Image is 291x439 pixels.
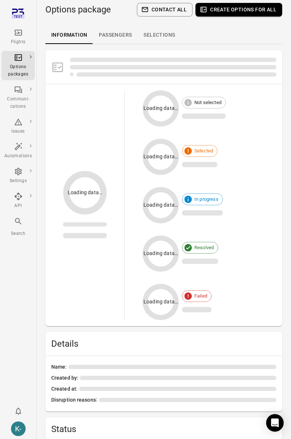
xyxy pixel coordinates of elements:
[143,202,178,208] text: Loading data…
[190,292,211,300] span: Failed
[190,244,218,251] span: Resolved
[4,96,32,110] div: Communi-cations
[11,421,26,436] div: K-
[143,105,178,111] text: Loading data…
[138,26,181,44] a: Selections
[137,3,193,16] button: Contact all
[1,215,35,239] button: Search
[45,4,111,15] h1: Options package
[4,202,32,210] div: API
[190,196,223,203] span: In progress
[51,396,99,404] span: Disruption reasons
[190,147,217,155] span: Selected
[4,38,32,46] div: Flights
[51,338,276,350] h2: Details
[11,404,26,418] button: Notifications
[8,418,29,439] button: Kristinn - avilabs
[1,115,35,137] a: Issues
[51,385,79,393] span: Created at
[51,423,276,435] h2: Status
[51,363,68,371] span: Name
[51,374,80,382] span: Created by
[4,177,32,185] div: Settings
[68,189,102,195] text: Loading data…
[195,3,282,16] button: Create options for all
[45,26,93,44] a: Information
[143,154,178,159] text: Loading data…
[4,63,32,78] div: Options packages
[4,128,32,135] div: Issues
[1,190,35,212] a: API
[143,250,178,256] text: Loading data…
[4,152,32,160] div: Automations
[1,26,35,48] a: Flights
[143,299,178,305] text: Loading data…
[1,83,35,112] a: Communi-cations
[190,99,225,106] span: Not selected
[4,230,32,237] div: Search
[266,414,284,432] div: Open Intercom Messenger
[45,26,282,44] div: Local navigation
[1,140,35,162] a: Automations
[93,26,138,44] a: Passengers
[1,165,35,187] a: Settings
[1,51,35,80] a: Options packages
